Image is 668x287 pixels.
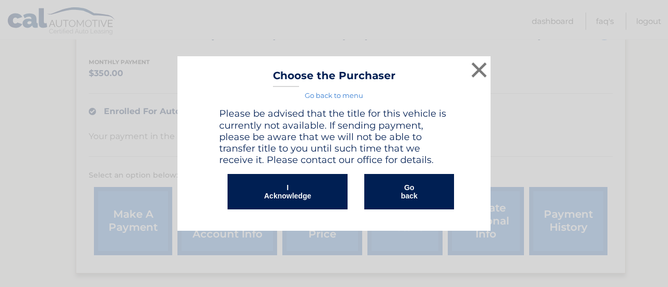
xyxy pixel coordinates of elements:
[469,59,490,80] button: ×
[273,69,396,88] h3: Choose the Purchaser
[219,108,449,166] h4: Please be advised that the title for this vehicle is currently not available. If sending payment,...
[305,91,363,99] a: Go back to menu
[228,174,348,209] button: I Acknowledge
[364,174,454,209] button: Go back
